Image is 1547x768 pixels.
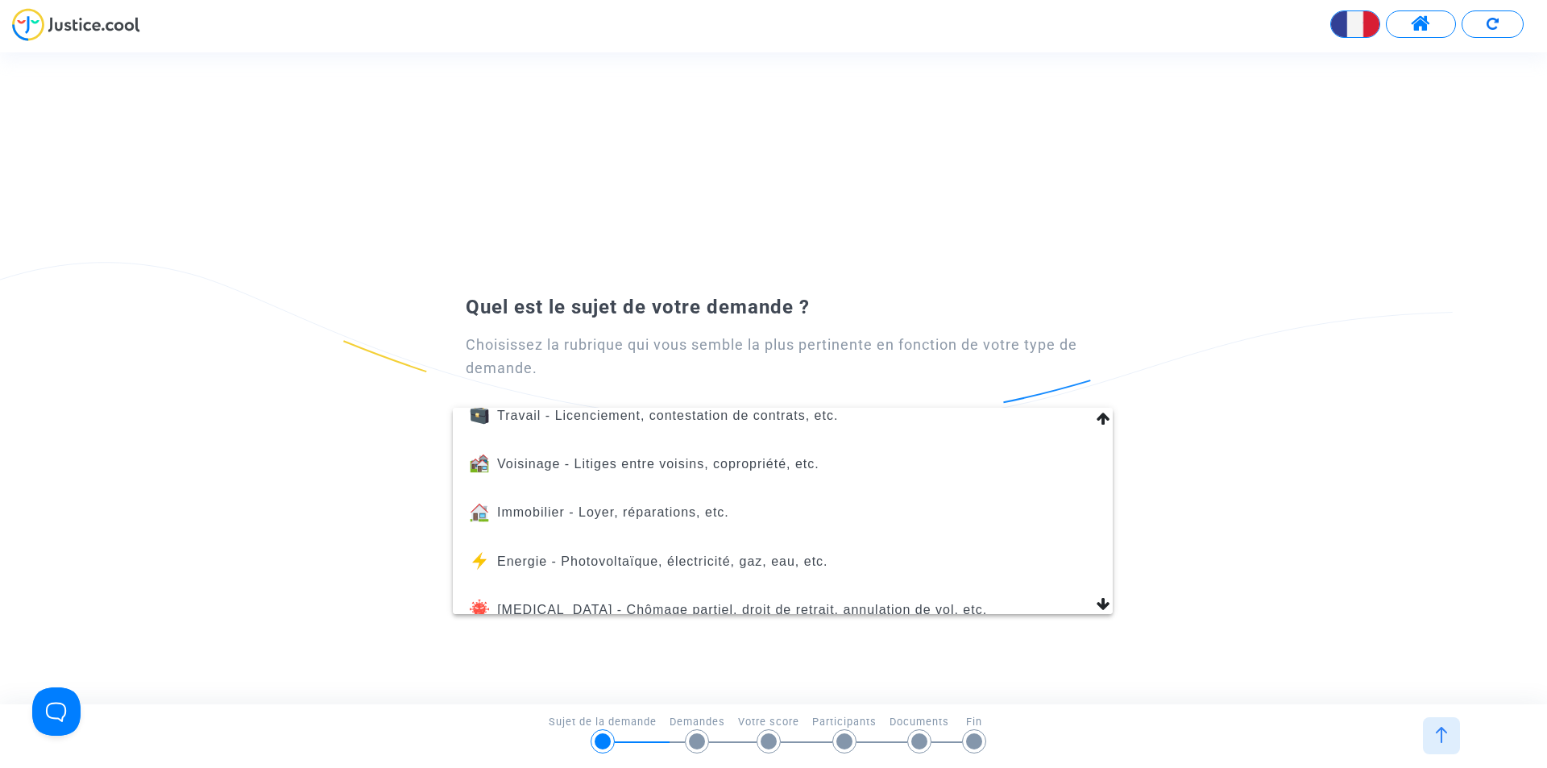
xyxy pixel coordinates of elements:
img: virus.svg [470,600,489,619]
span: Travail - Licenciement, contestation de contrats, etc. [497,409,838,422]
img: energie.svg [470,551,489,571]
iframe: Help Scout Beacon - Open [32,687,81,736]
img: immobilier.svg [470,503,489,522]
img: voisinage.svg [470,454,489,473]
img: travail.svg [470,405,489,425]
span: [MEDICAL_DATA] - Chômage partiel, droit de retrait, annulation de vol, etc. [497,603,987,616]
span: Energie - Photovoltaïque, électricité, gaz, eau, etc. [497,554,828,568]
span: Immobilier - Loyer, réparations, etc. [497,505,729,519]
span: Voisinage - Litiges entre voisins, copropriété, etc. [497,457,819,471]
